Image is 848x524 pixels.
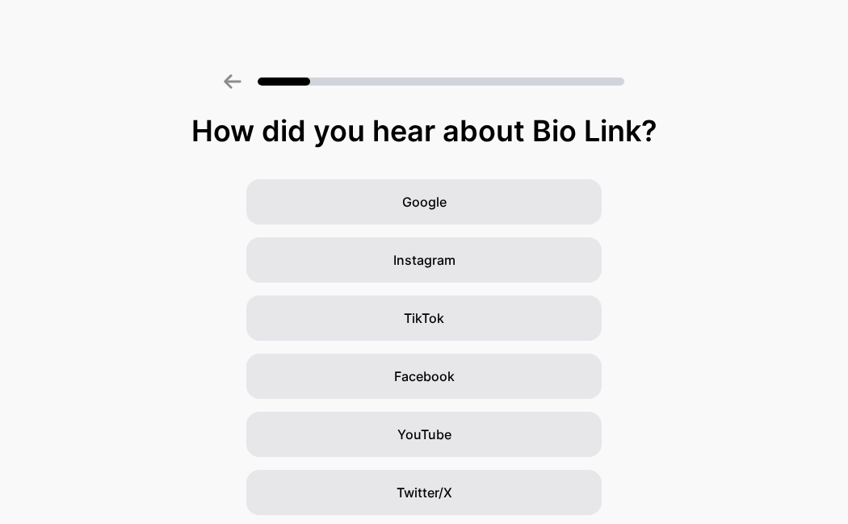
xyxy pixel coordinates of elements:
div: How did you hear about Bio Link? [8,115,840,147]
span: Twitter/X [397,483,452,502]
span: Facebook [394,367,455,386]
span: Google [402,192,447,212]
span: TikTok [404,308,444,328]
span: Instagram [393,250,455,270]
span: YouTube [397,425,451,444]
